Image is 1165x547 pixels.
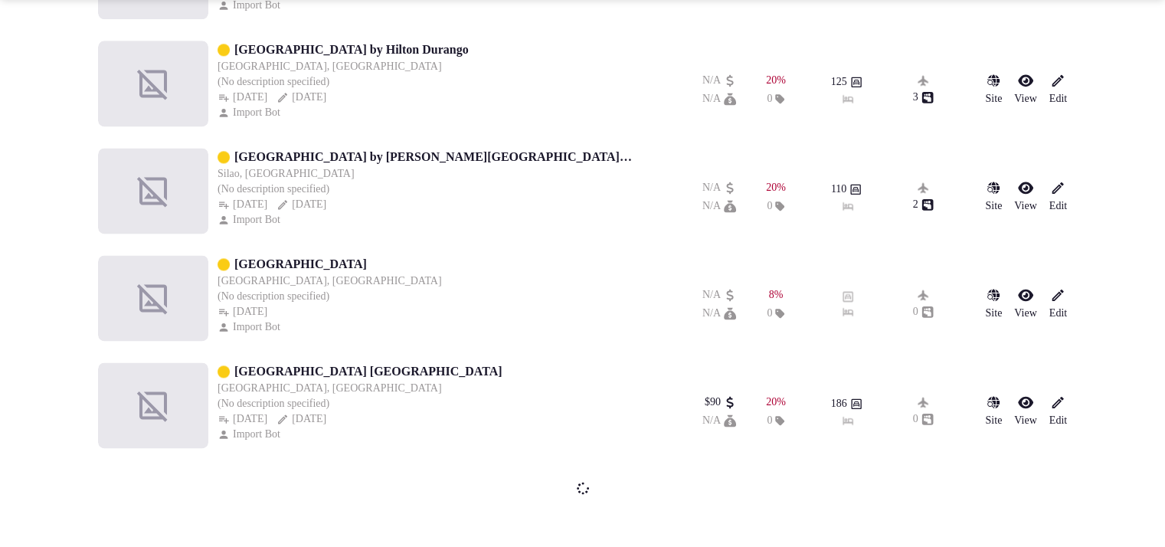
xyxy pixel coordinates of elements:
button: [GEOGRAPHIC_DATA], [GEOGRAPHIC_DATA] [218,59,442,74]
a: [GEOGRAPHIC_DATA] [234,255,367,273]
a: Edit [1049,73,1067,106]
button: [DATE] [218,197,267,212]
button: [GEOGRAPHIC_DATA], [GEOGRAPHIC_DATA] [218,381,442,396]
span: 0 [767,198,772,214]
button: 20% [766,180,786,195]
span: 0 [767,306,772,321]
a: [GEOGRAPHIC_DATA] by Hilton Durango [234,41,469,59]
a: Site [985,180,1002,214]
button: Silao, [GEOGRAPHIC_DATA] [218,166,355,182]
button: N/A [702,180,736,195]
button: 125 [831,74,862,90]
div: 8 % [769,287,784,303]
button: N/A [702,287,736,303]
span: 110 [831,182,846,197]
a: Site [985,395,1002,428]
a: [GEOGRAPHIC_DATA] by [PERSON_NAME][GEOGRAPHIC_DATA][PERSON_NAME]-Aeropuerto [234,148,647,166]
button: [DATE] [218,90,267,105]
span: 0 [767,91,772,106]
button: 20% [766,395,786,410]
button: [DATE] [277,90,326,105]
div: 20 % [766,73,786,88]
div: 20 % [766,395,786,410]
a: Site [985,287,1002,321]
span: 0 [767,413,772,428]
button: $90 [705,395,736,410]
button: N/A [702,73,736,88]
button: 8% [769,287,784,303]
a: View [1014,73,1036,106]
a: [GEOGRAPHIC_DATA] [GEOGRAPHIC_DATA] [234,362,502,381]
button: 3 [913,90,934,105]
div: (No description specified) [218,74,469,90]
button: Import Bot [218,212,283,228]
span: 125 [831,74,847,90]
button: 110 [831,182,862,197]
button: 2 [913,197,934,212]
a: Edit [1049,287,1067,321]
div: (No description specified) [218,289,442,304]
button: [DATE] [218,304,267,319]
a: Edit [1049,180,1067,214]
button: 20% [766,73,786,88]
a: View [1014,180,1036,214]
button: [DATE] [277,411,326,427]
span: 186 [831,396,847,411]
button: 186 [831,396,862,411]
button: 0 [913,304,934,319]
a: Edit [1049,395,1067,428]
button: N/A [702,198,736,214]
div: 20 % [766,180,786,195]
div: (No description specified) [218,396,502,411]
button: [DATE] [277,197,326,212]
button: Import Bot [218,105,283,120]
button: N/A [702,306,736,321]
button: N/A [702,413,736,428]
a: View [1014,287,1036,321]
button: Import Bot [218,427,283,442]
a: Site [985,73,1002,106]
div: (No description specified) [218,182,566,197]
button: 0 [913,411,934,427]
button: [DATE] [218,411,267,427]
button: N/A [702,91,736,106]
a: View [1014,395,1036,428]
button: Import Bot [218,319,283,335]
button: [GEOGRAPHIC_DATA], [GEOGRAPHIC_DATA] [218,273,442,289]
